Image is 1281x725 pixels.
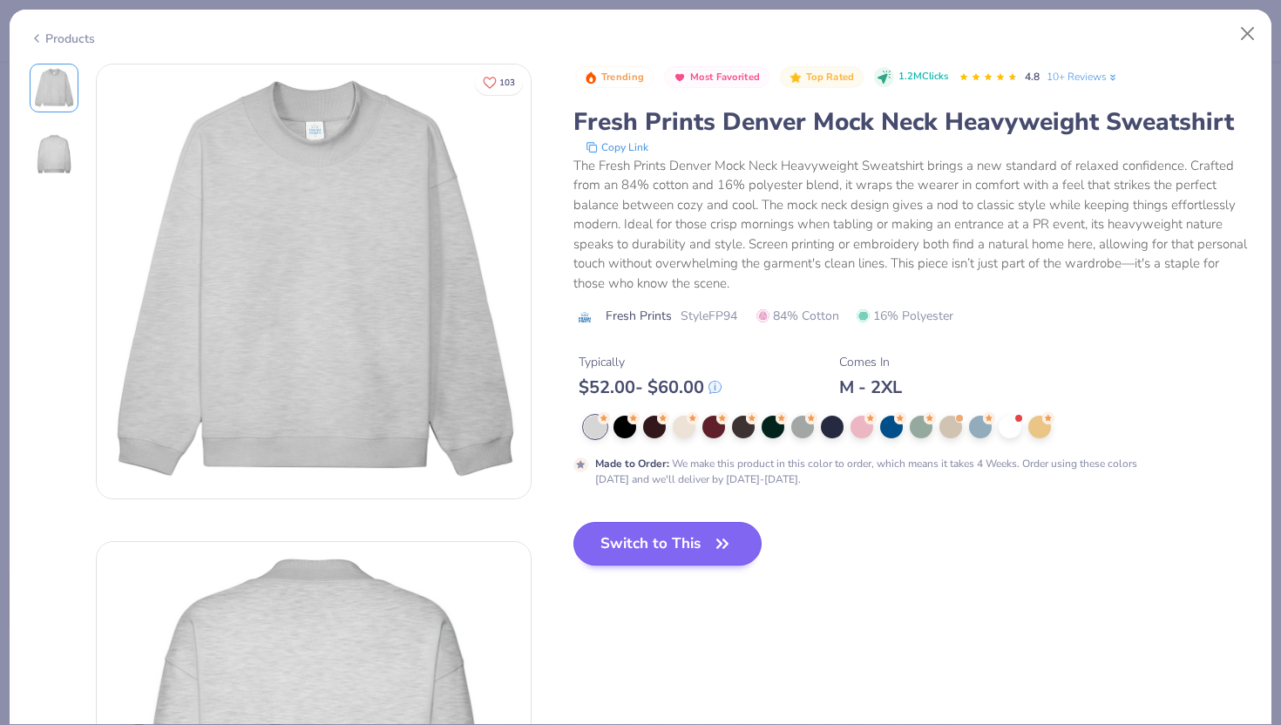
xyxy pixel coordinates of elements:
button: Badge Button [780,66,864,89]
span: 1.2M Clicks [898,70,948,85]
span: Style FP94 [681,307,737,325]
img: brand logo [573,310,597,324]
button: Badge Button [664,66,769,89]
div: $ 52.00 - $ 60.00 [579,376,722,398]
span: Trending [601,72,644,82]
div: Products [30,30,95,48]
div: 4.8 Stars [959,64,1018,91]
span: 103 [499,78,515,87]
button: Like [475,70,523,95]
span: Top Rated [806,72,855,82]
button: copy to clipboard [580,139,654,156]
button: Close [1231,17,1264,51]
div: Typically [579,353,722,371]
img: Front [97,64,531,498]
div: M - 2XL [839,376,902,398]
img: Back [33,133,75,175]
span: 84% Cotton [756,307,839,325]
a: 10+ Reviews [1047,69,1119,85]
button: Badge Button [575,66,654,89]
span: Most Favorited [690,72,760,82]
div: Fresh Prints Denver Mock Neck Heavyweight Sweatshirt [573,105,1252,139]
span: 16% Polyester [857,307,953,325]
img: Top Rated sort [789,71,803,85]
span: 4.8 [1025,70,1040,84]
span: Fresh Prints [606,307,672,325]
img: Front [33,67,75,109]
div: We make this product in this color to order, which means it takes 4 Weeks. Order using these colo... [595,456,1171,487]
img: Trending sort [584,71,598,85]
img: Most Favorited sort [673,71,687,85]
div: The Fresh Prints Denver Mock Neck Heavyweight Sweatshirt brings a new standard of relaxed confide... [573,156,1252,294]
strong: Made to Order : [595,457,669,471]
div: Comes In [839,353,902,371]
button: Switch to This [573,522,762,566]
